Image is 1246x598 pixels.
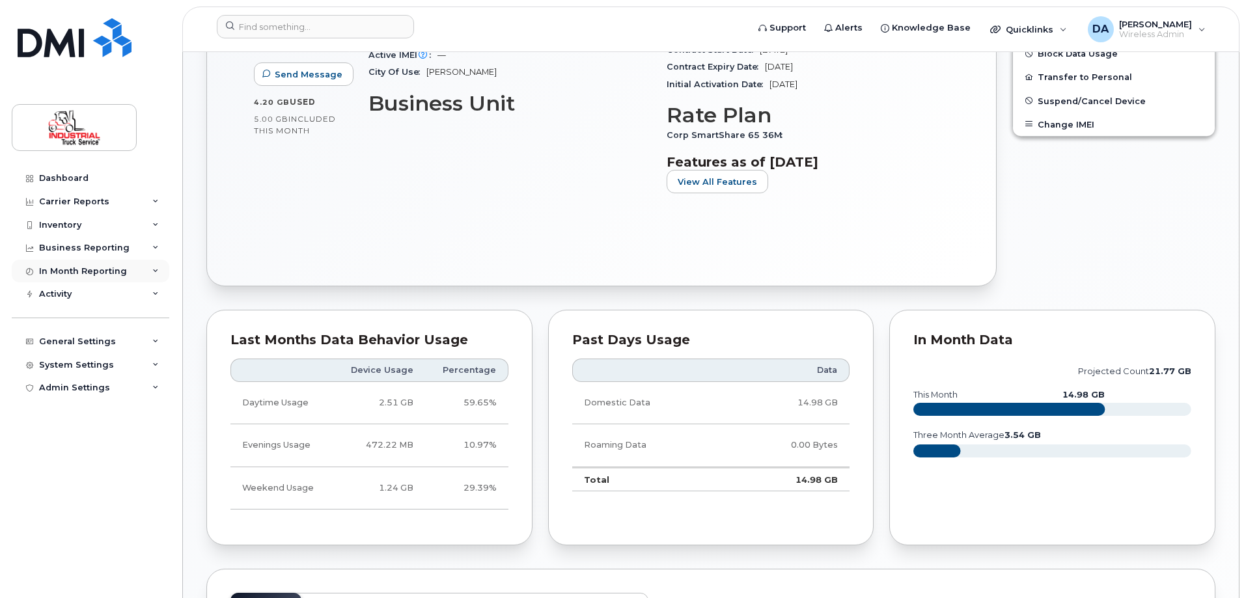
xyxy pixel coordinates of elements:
[425,467,508,510] td: 29.39%
[667,79,769,89] span: Initial Activation Date
[667,154,949,170] h3: Features as of [DATE]
[872,15,980,41] a: Knowledge Base
[230,424,333,467] td: Evenings Usage
[1013,42,1215,65] button: Block Data Usage
[667,62,765,72] span: Contract Expiry Date
[254,115,288,124] span: 5.00 GB
[667,103,949,127] h3: Rate Plan
[333,382,425,424] td: 2.51 GB
[728,359,850,382] th: Data
[1119,29,1192,40] span: Wireless Admin
[1013,65,1215,88] button: Transfer to Personal
[981,16,1076,42] div: Quicklinks
[254,114,336,135] span: included this month
[1038,96,1146,105] span: Suspend/Cancel Device
[1078,366,1191,376] text: projected count
[1149,366,1191,376] tspan: 21.77 GB
[230,382,333,424] td: Daytime Usage
[678,176,757,188] span: View All Features
[667,170,768,193] button: View All Features
[230,424,508,467] tr: Weekdays from 6:00pm to 8:00am
[667,130,789,140] span: Corp SmartShare 65 36M
[572,334,850,347] div: Past Days Usage
[1006,24,1053,34] span: Quicklinks
[1119,19,1192,29] span: [PERSON_NAME]
[749,15,815,41] a: Support
[1079,16,1215,42] div: Dale Allan
[437,50,446,60] span: —
[765,62,793,72] span: [DATE]
[572,382,728,424] td: Domestic Data
[572,467,728,492] td: Total
[1013,113,1215,136] button: Change IMEI
[835,21,863,34] span: Alerts
[368,92,651,115] h3: Business Unit
[425,424,508,467] td: 10.97%
[333,359,425,382] th: Device Usage
[230,334,508,347] div: Last Months Data Behavior Usage
[572,424,728,467] td: Roaming Data
[815,15,872,41] a: Alerts
[892,21,971,34] span: Knowledge Base
[1092,21,1109,37] span: DA
[728,467,850,492] td: 14.98 GB
[254,98,290,107] span: 4.20 GB
[769,21,806,34] span: Support
[1004,430,1041,440] tspan: 3.54 GB
[728,382,850,424] td: 14.98 GB
[368,67,426,77] span: City Of Use
[368,50,437,60] span: Active IMEI
[913,430,1041,440] text: three month average
[217,15,414,38] input: Find something...
[290,97,316,107] span: used
[275,68,342,81] span: Send Message
[913,390,958,400] text: this month
[425,382,508,424] td: 59.65%
[425,359,508,382] th: Percentage
[254,62,353,86] button: Send Message
[333,467,425,510] td: 1.24 GB
[230,467,333,510] td: Weekend Usage
[230,467,508,510] tr: Friday from 6:00pm to Monday 8:00am
[1013,89,1215,113] button: Suspend/Cancel Device
[426,67,497,77] span: [PERSON_NAME]
[769,79,797,89] span: [DATE]
[333,424,425,467] td: 472.22 MB
[913,334,1191,347] div: In Month Data
[728,424,850,467] td: 0.00 Bytes
[1063,390,1105,400] text: 14.98 GB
